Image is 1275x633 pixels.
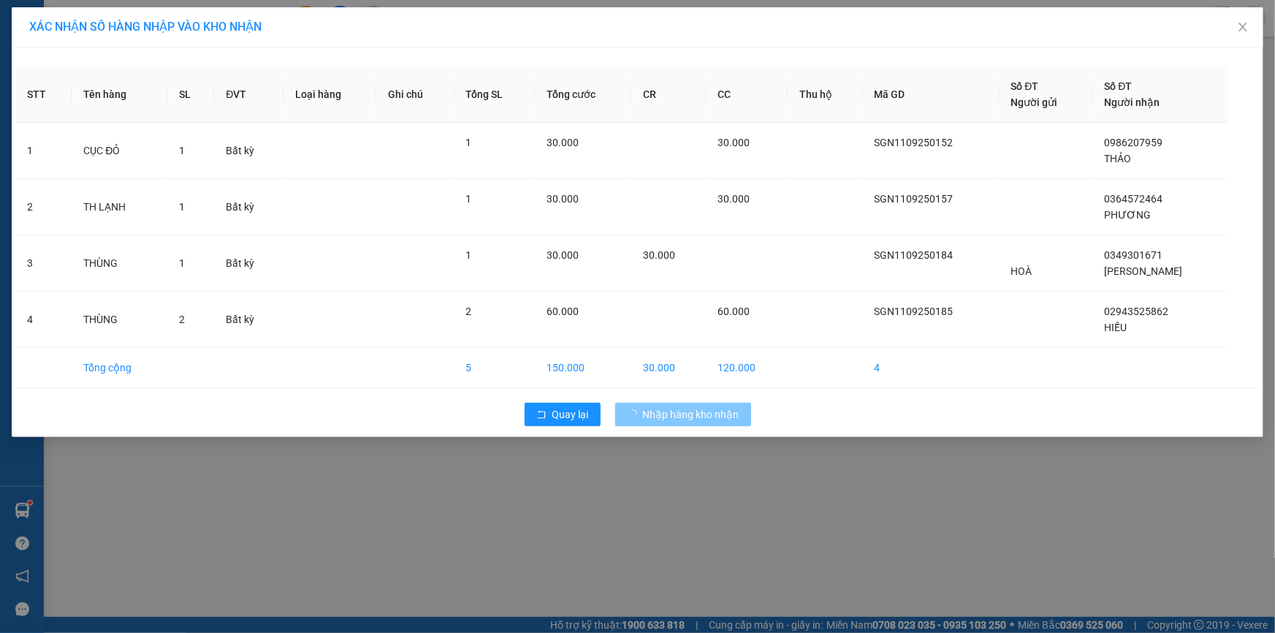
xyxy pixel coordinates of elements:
td: Bất kỳ [214,179,283,235]
th: Tổng SL [454,67,536,123]
td: 1 [15,123,72,179]
span: Số ĐT [1011,80,1039,92]
span: 2 [179,314,185,325]
span: Gửi: [12,14,35,29]
td: 4 [15,292,72,348]
span: 60.000 [547,306,579,317]
span: 0349301671 [1105,249,1163,261]
span: 1 [179,145,185,156]
span: loading [627,409,643,420]
td: CỤC ĐỎ [72,123,167,179]
div: [GEOGRAPHIC_DATA] [95,12,243,45]
span: 0364572464 [1105,193,1163,205]
span: close [1237,21,1249,33]
span: 2 [466,306,472,317]
td: THÙNG [72,292,167,348]
span: 30.000 [718,193,750,205]
span: 1 [466,137,472,148]
span: 1 [179,201,185,213]
td: Bất kỳ [214,123,283,179]
span: Nhận: [95,12,130,28]
span: XÁC NHẬN SỐ HÀNG NHẬP VÀO KHO NHẬN [29,20,262,34]
span: Quay lại [552,406,589,422]
span: THẢO [1105,153,1132,164]
div: 40.000 [93,92,245,113]
th: ĐVT [214,67,283,123]
td: 30.000 [631,348,705,388]
td: Tổng cộng [72,348,167,388]
span: 0986207959 [1105,137,1163,148]
th: CR [631,67,705,123]
td: 5 [454,348,536,388]
button: Nhập hàng kho nhận [615,403,751,426]
span: 02943525862 [1105,306,1169,317]
td: 150.000 [535,348,631,388]
th: Tổng cước [535,67,631,123]
span: 1 [466,249,472,261]
th: Ghi chú [376,67,454,123]
button: Close [1222,7,1263,48]
span: 30.000 [643,249,675,261]
span: [PERSON_NAME] [1105,265,1183,277]
span: 30.000 [547,137,579,148]
span: SGN1109250157 [875,193,954,205]
span: CC : [93,96,113,111]
span: PHƯƠNG [1105,209,1152,221]
span: Nhập hàng kho nhận [643,406,739,422]
span: 1 [466,193,472,205]
span: HIẾU [1105,322,1127,333]
div: 0898944625 [95,63,243,83]
span: rollback [536,409,547,421]
th: Mã GD [863,67,1000,123]
span: SGN1109250152 [875,137,954,148]
span: Số ĐT [1105,80,1133,92]
td: THÙNG [72,235,167,292]
div: NHI [95,45,243,63]
span: 30.000 [718,137,750,148]
span: 1 [179,257,185,269]
th: SL [167,67,214,123]
th: Loại hàng [283,67,376,123]
span: Người gửi [1011,96,1058,108]
td: Bất kỳ [214,235,283,292]
td: Bất kỳ [214,292,283,348]
td: 2 [15,179,72,235]
td: 120.000 [706,348,788,388]
span: SGN1109250185 [875,306,954,317]
th: CC [706,67,788,123]
span: 30.000 [547,193,579,205]
td: 4 [863,348,1000,388]
th: Thu hộ [788,67,863,123]
span: Người nhận [1105,96,1160,108]
th: Tên hàng [72,67,167,123]
div: Cầu Ngang [12,12,85,48]
span: SGN1109250184 [875,249,954,261]
span: 60.000 [718,306,750,317]
span: HOÀ [1011,265,1032,277]
button: rollbackQuay lại [525,403,601,426]
td: 3 [15,235,72,292]
td: TH LẠNH [72,179,167,235]
span: 30.000 [547,249,579,261]
th: STT [15,67,72,123]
